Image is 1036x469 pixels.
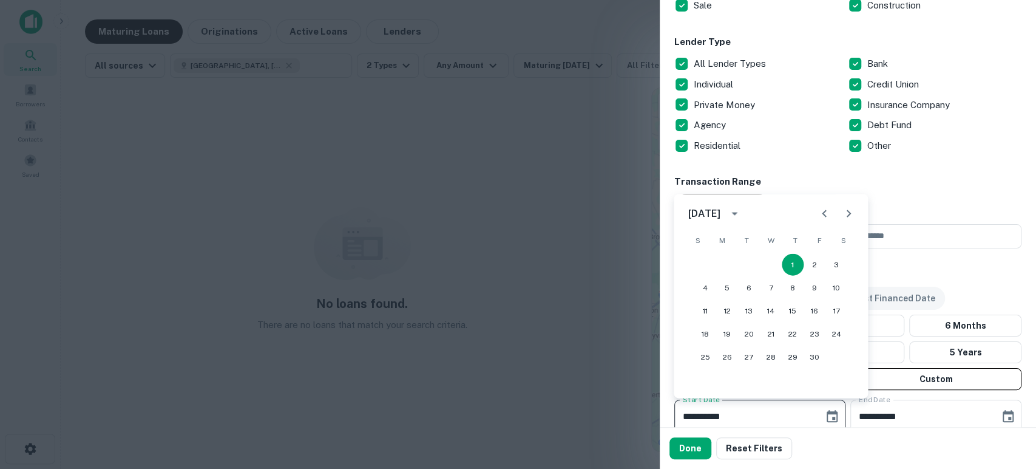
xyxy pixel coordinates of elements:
[859,394,890,405] label: End Date
[738,323,760,345] button: 20
[694,300,716,322] button: 11
[716,437,792,459] button: Reset Filters
[694,98,757,112] p: Private Money
[804,346,825,368] button: 30
[694,77,736,92] p: Individual
[804,300,825,322] button: 16
[736,228,757,253] span: Tuesday
[782,346,804,368] button: 29
[867,56,890,71] p: Bank
[716,277,738,299] button: 5
[669,437,711,459] button: Done
[738,277,760,299] button: 6
[804,277,825,299] button: 9
[825,300,847,322] button: 17
[825,323,847,345] button: 24
[694,56,768,71] p: All Lender Types
[688,207,720,221] div: [DATE]
[975,372,1036,430] iframe: Chat Widget
[724,204,745,224] button: calendar view is open, switch to year view
[867,139,893,153] p: Other
[808,228,830,253] span: Friday
[716,323,738,345] button: 19
[825,254,847,276] button: 3
[694,346,716,368] button: 25
[812,202,836,226] button: Previous month
[854,292,935,305] p: Last Financed Date
[760,277,782,299] button: 7
[782,277,804,299] button: 8
[716,346,738,368] button: 26
[760,300,782,322] button: 14
[694,277,716,299] button: 4
[716,300,738,322] button: 12
[825,277,847,299] button: 10
[850,368,1021,390] button: Custom
[784,228,806,253] span: Thursday
[836,202,861,226] button: Next month
[687,228,709,253] span: Sunday
[909,341,1021,363] button: 5 Years
[694,139,743,153] p: Residential
[820,405,844,429] button: Choose date, selected date is Apr 1, 2021
[760,346,782,368] button: 28
[804,323,825,345] button: 23
[738,346,760,368] button: 27
[760,323,782,345] button: 21
[694,323,716,345] button: 18
[760,228,782,253] span: Wednesday
[711,228,733,253] span: Monday
[867,98,952,112] p: Insurance Company
[674,35,1021,49] h6: Lender Type
[867,77,921,92] p: Credit Union
[782,323,804,345] button: 22
[833,228,855,253] span: Saturday
[694,118,728,132] p: Agency
[804,254,825,276] button: 2
[782,300,804,322] button: 15
[674,175,1021,189] h6: Transaction Range
[782,254,804,276] button: 1
[909,315,1021,337] button: 6 Months
[683,394,720,405] label: Start Date
[738,300,760,322] button: 13
[867,118,914,132] p: Debt Fund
